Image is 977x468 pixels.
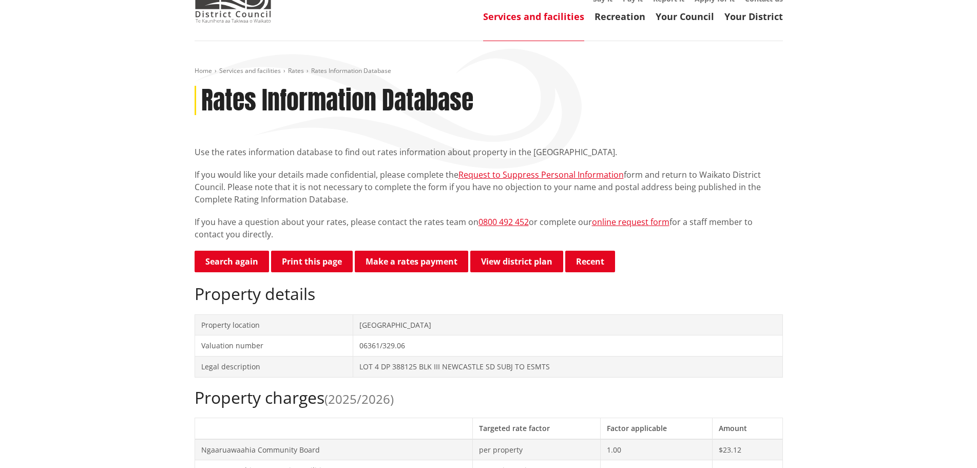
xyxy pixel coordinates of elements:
[601,418,713,439] th: Factor applicable
[353,314,782,335] td: [GEOGRAPHIC_DATA]
[195,356,353,377] td: Legal description
[195,67,783,76] nav: breadcrumb
[458,169,624,180] a: Request to Suppress Personal Information
[353,356,782,377] td: LOT 4 DP 388125 BLK III NEWCASTLE SD SUBJ TO ESMTS
[601,439,713,460] td: 1.00
[595,10,645,23] a: Recreation
[930,425,967,462] iframe: Messenger Launcher
[470,251,563,272] a: View district plan
[195,146,783,158] p: Use the rates information database to find out rates information about property in the [GEOGRAPHI...
[311,66,391,75] span: Rates Information Database
[271,251,353,272] button: Print this page
[724,10,783,23] a: Your District
[288,66,304,75] a: Rates
[713,418,782,439] th: Amount
[195,251,269,272] a: Search again
[195,388,783,407] h2: Property charges
[483,10,584,23] a: Services and facilities
[195,284,783,304] h2: Property details
[472,439,601,460] td: per property
[195,169,783,205] p: If you would like your details made confidential, please complete the form and return to Waikato ...
[219,66,281,75] a: Services and facilities
[353,335,782,357] td: 06361/329.06
[195,335,353,357] td: Valuation number
[565,251,615,272] button: Recent
[195,314,353,335] td: Property location
[195,439,472,460] td: Ngaaruawaahia Community Board
[195,216,783,240] p: If you have a question about your rates, please contact the rates team on or complete our for a s...
[324,390,394,407] span: (2025/2026)
[656,10,714,23] a: Your Council
[472,418,601,439] th: Targeted rate factor
[195,66,212,75] a: Home
[713,439,782,460] td: $23.12
[355,251,468,272] a: Make a rates payment
[478,216,529,228] a: 0800 492 452
[201,86,473,116] h1: Rates Information Database
[592,216,669,228] a: online request form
